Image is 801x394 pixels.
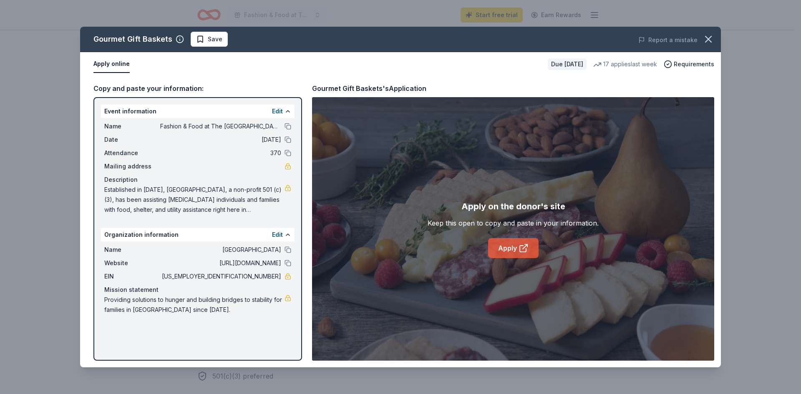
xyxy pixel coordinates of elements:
span: Fashion & Food at The [GEOGRAPHIC_DATA] [160,121,281,131]
span: Attendance [104,148,160,158]
div: Gourmet Gift Baskets's Application [312,83,426,94]
span: Save [208,34,222,44]
span: [GEOGRAPHIC_DATA] [160,245,281,255]
button: Requirements [664,59,714,69]
a: Apply [488,238,539,258]
span: Providing solutions to hunger and building bridges to stability for families in [GEOGRAPHIC_DATA]... [104,295,285,315]
div: Organization information [101,228,295,241]
div: Keep this open to copy and paste in your information. [428,218,599,228]
span: [DATE] [160,135,281,145]
span: Requirements [674,59,714,69]
div: Copy and paste your information: [93,83,302,94]
div: Event information [101,105,295,118]
span: Established in [DATE], [GEOGRAPHIC_DATA], a non-profit 501 (c)(3), has been assisting [MEDICAL_DA... [104,185,285,215]
button: Edit [272,106,283,116]
span: [US_EMPLOYER_IDENTIFICATION_NUMBER] [160,271,281,281]
span: Website [104,258,160,268]
div: Due [DATE] [548,58,587,70]
span: Mailing address [104,161,160,171]
div: Description [104,175,291,185]
span: Name [104,245,160,255]
span: Date [104,135,160,145]
span: 370 [160,148,281,158]
span: [URL][DOMAIN_NAME] [160,258,281,268]
span: EIN [104,271,160,281]
button: Report a mistake [638,35,698,45]
button: Edit [272,230,283,240]
button: Save [191,32,228,47]
div: Mission statement [104,285,291,295]
span: Name [104,121,160,131]
div: Apply on the donor's site [461,200,565,213]
div: Gourmet Gift Baskets [93,33,172,46]
div: 17 applies last week [593,59,657,69]
button: Apply online [93,55,130,73]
